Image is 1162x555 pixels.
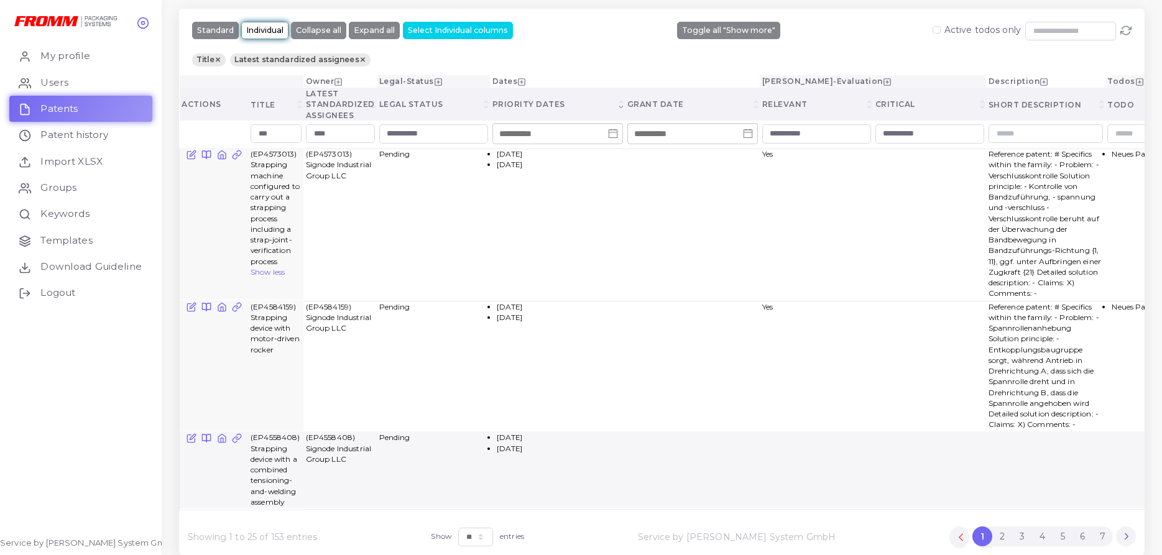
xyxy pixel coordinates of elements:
[379,124,488,144] div: Search for option
[9,122,152,148] a: Patent history
[500,531,524,541] label: entries
[40,155,103,168] span: Import XLSX
[182,99,246,110] div: Actions
[377,300,490,431] td: Pending
[40,128,108,142] span: Patent history
[187,149,196,160] a: Edit
[187,510,196,521] a: Edit
[251,149,300,266] span: (EP4573013) Strapping machine configured to carry out a strapping process including a strap-joint...
[379,99,488,110] div: Legal status
[40,207,90,221] span: Keywords
[251,433,300,507] span: (EP4558408) Strapping device with a combined tensioning-and-welding assembly
[9,254,152,280] a: Download Guideline
[497,312,619,323] li: [DATE]
[765,126,854,142] input: Search for option
[349,22,400,39] button: Expand all
[431,531,452,541] label: Show
[627,99,758,110] div: Grant date
[14,15,126,28] a: logo
[379,76,488,86] div: Legal-Status
[949,526,1136,548] ul: Pagination
[188,531,317,543] span: Showing 1 to 25 of 153 entries
[403,22,513,39] button: Select Individual columns
[497,510,619,520] li: [DATE]
[9,201,152,227] a: Keywords
[306,76,375,86] div: Owner
[492,99,623,110] div: Priority dates
[9,175,152,201] a: Groups
[40,49,90,63] span: My profile
[760,147,873,300] td: Yes
[201,432,211,443] a: Biblio Summary
[187,301,196,313] a: Edit
[492,76,758,86] div: Dates
[14,16,117,27] img: logo
[40,76,68,89] span: Users
[217,149,227,160] a: National Register Site
[9,96,152,122] a: Patents
[377,431,490,508] td: Pending
[251,267,285,277] a: Show less
[9,149,152,175] a: Import XLSX
[760,300,873,431] td: Yes
[217,432,227,443] a: National Register Site
[192,53,226,66] span: Title
[230,53,371,66] span: Latest standardized assignees
[201,510,211,521] a: Biblio Summary
[497,432,619,443] li: [DATE]
[40,102,78,116] span: Patents
[497,159,619,170] li: [DATE]
[232,301,242,313] a: Filter by Questel Unique Family ID
[306,88,375,121] div: Latest standardized assignees
[762,99,871,110] div: Relevant
[1120,24,1132,36] a: Refresh page
[1112,149,1161,159] li: Neues Patent
[875,99,984,110] div: Critical
[9,280,152,306] a: Logout
[291,22,346,39] button: Collapse all
[187,432,196,443] a: Edit
[638,531,836,543] span: Service by [PERSON_NAME] System GmbH
[972,526,992,546] button: Go to page 1
[989,149,1101,298] span: Reference patent: # Specifics within the family: - Problem: - Verschlusskontrolle Solution princi...
[303,431,377,508] td: (EP4558408) Signode Industrial Group LLC
[497,301,619,312] li: [DATE]
[944,25,1021,34] label: Active todos only
[1053,526,1072,546] button: Go to page 5
[9,70,152,96] a: Users
[762,124,871,144] div: Search for option
[497,443,619,454] li: [DATE]
[201,149,211,160] a: Biblio Summary
[303,147,377,300] td: (EP4573013) Signode Industrial Group LLC
[1092,526,1113,546] button: Go to page 7
[232,432,242,443] a: Filter by Questel Unique Family ID
[251,302,300,354] span: (EP4584159) Strapping device with motor-driven rocker
[382,126,471,142] input: Search for option
[241,22,288,39] button: Individual
[377,147,490,300] td: Pending
[217,301,227,313] a: National Register Site
[1116,526,1136,546] button: Go to next page
[232,149,242,160] a: Filter by Questel Unique Family ID
[9,227,152,254] a: Templates
[992,526,1012,546] button: Go to page 2
[232,510,242,521] a: Filter by Questel Unique Family ID
[201,301,211,313] a: Biblio Summary
[878,126,967,142] input: Search for option
[989,76,1104,86] div: Description
[303,300,377,431] td: (EP4584159) Signode Industrial Group LLC
[989,302,1099,429] span: Reference patent: # Specifics within the family: - Problem: - Spannrollenanhebung Solution princi...
[217,510,227,521] a: National Register Site
[762,76,984,86] div: [PERSON_NAME]-Evaluation
[1032,526,1053,546] button: Go to page 4
[192,22,239,39] button: Standard
[251,99,302,110] div: Title
[989,99,1104,110] div: Short description
[1072,526,1092,546] button: Go to page 6
[677,22,780,39] button: Toggle all "Show more"
[40,181,76,195] span: Groups
[875,124,984,144] div: Search for option
[497,149,619,159] li: [DATE]
[1012,526,1032,546] button: Go to page 3
[9,43,152,69] a: My profile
